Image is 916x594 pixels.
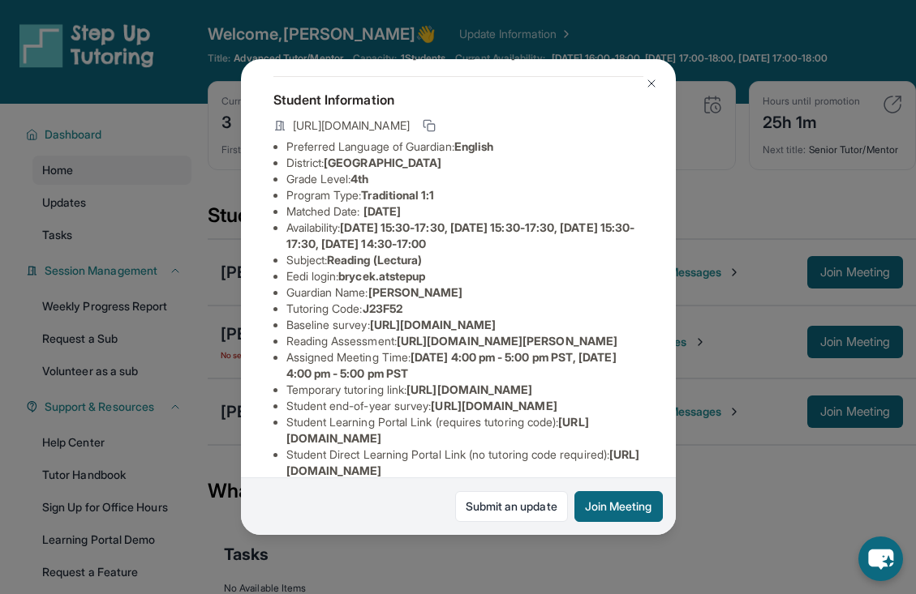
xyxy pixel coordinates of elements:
[286,414,643,447] li: Student Learning Portal Link (requires tutoring code) :
[286,171,643,187] li: Grade Level:
[363,204,401,218] span: [DATE]
[338,269,425,283] span: brycek.atstepup
[397,334,617,348] span: [URL][DOMAIN_NAME][PERSON_NAME]
[293,118,410,134] span: [URL][DOMAIN_NAME]
[361,188,434,202] span: Traditional 1:1
[286,203,643,220] li: Matched Date:
[368,285,463,299] span: [PERSON_NAME]
[370,318,496,331] span: [URL][DOMAIN_NAME]
[350,172,368,186] span: 4th
[324,156,441,169] span: [GEOGRAPHIC_DATA]
[327,253,422,267] span: Reading (Lectura)
[858,536,903,581] button: chat-button
[406,382,532,396] span: [URL][DOMAIN_NAME]
[454,139,494,153] span: English
[286,268,643,284] li: Eedi login :
[273,90,643,109] h4: Student Information
[286,220,643,252] li: Availability:
[286,139,643,155] li: Preferred Language of Guardian:
[574,491,663,522] button: Join Meeting
[286,220,635,250] span: [DATE] 15:30-17:30, [DATE] 15:30-17:30, [DATE] 15:30-17:30, [DATE] 14:30-17:00
[431,399,557,412] span: [URL][DOMAIN_NAME]
[286,447,643,479] li: Student Direct Learning Portal Link (no tutoring code required) :
[455,491,568,522] a: Submit an update
[363,301,402,315] span: J23F52
[286,284,643,301] li: Guardian Name :
[419,116,439,135] button: Copy link
[286,317,643,333] li: Baseline survey :
[286,155,643,171] li: District:
[286,333,643,349] li: Reading Assessment :
[286,301,643,317] li: Tutoring Code :
[286,398,643,414] li: Student end-of-year survey :
[286,349,643,382] li: Assigned Meeting Time :
[286,252,643,268] li: Subject :
[286,350,617,380] span: [DATE] 4:00 pm - 5:00 pm PST, [DATE] 4:00 pm - 5:00 pm PST
[286,187,643,203] li: Program Type:
[645,77,658,90] img: Close Icon
[286,382,643,398] li: Temporary tutoring link :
